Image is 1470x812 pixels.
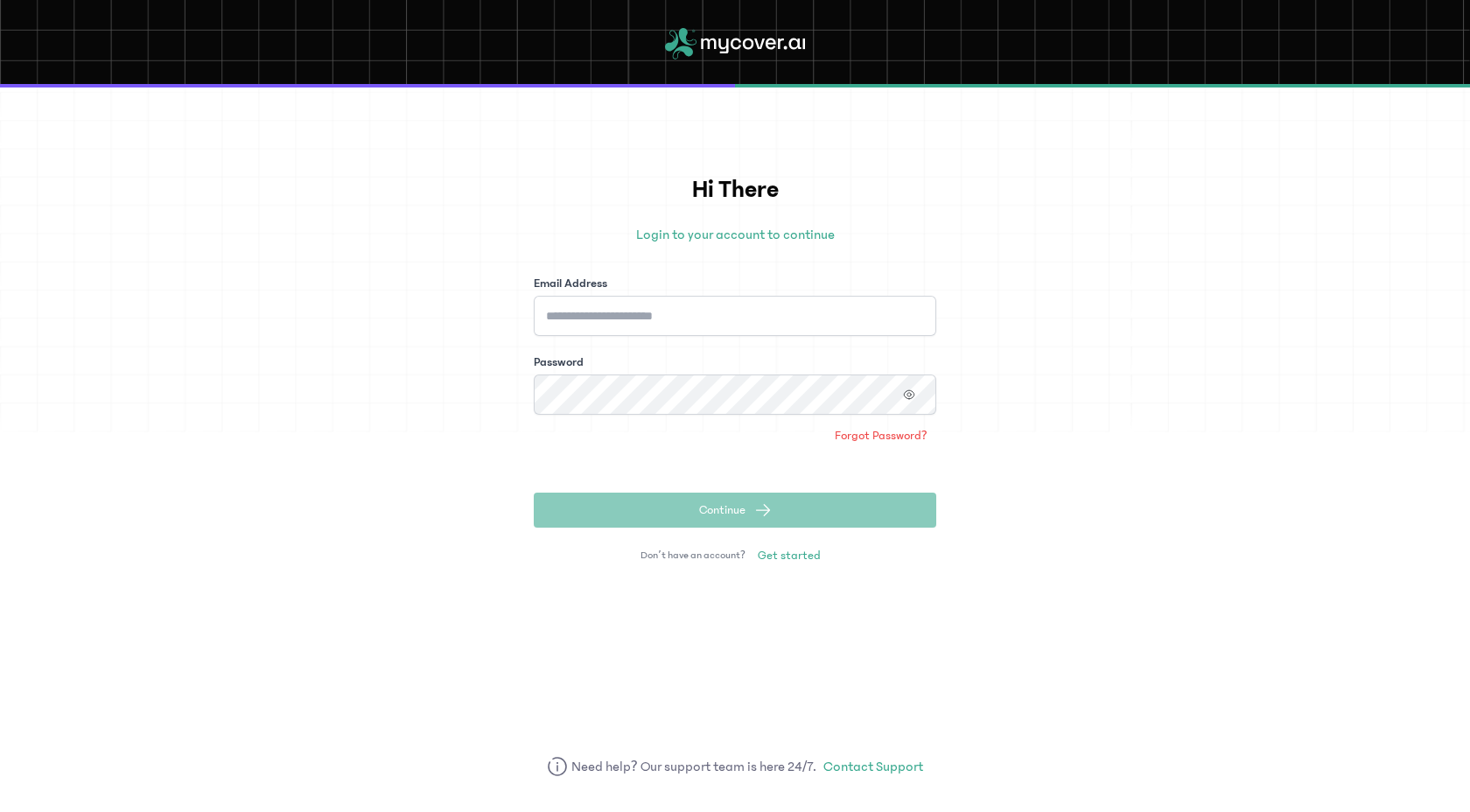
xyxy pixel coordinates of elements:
[699,501,745,519] span: Continue
[823,756,923,777] a: Contact Support
[534,493,936,528] button: Continue
[826,422,936,450] a: Forgot Password?
[835,427,927,444] span: Forgot Password?
[534,275,607,292] label: Email Address
[534,171,936,208] h1: Hi There
[758,547,821,564] span: Get started
[534,224,936,245] p: Login to your account to continue
[534,353,584,371] label: Password
[749,542,829,570] a: Get started
[640,549,745,563] span: Don’t have an account?
[571,756,817,777] span: Need help? Our support team is here 24/7.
